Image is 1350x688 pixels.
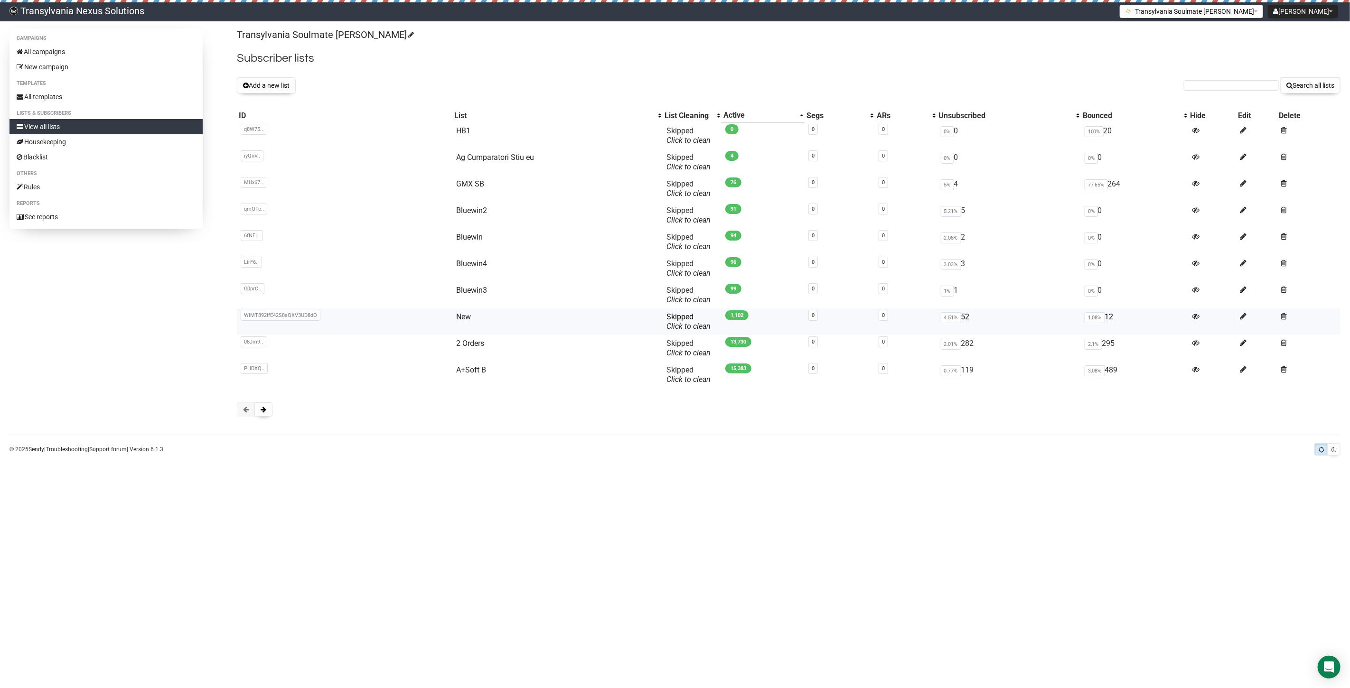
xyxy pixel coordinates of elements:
li: Reports [9,198,203,209]
th: Unsubscribed: No sort applied, activate to apply an ascending sort [937,109,1081,122]
td: 0 [1081,202,1189,229]
th: ID: No sort applied, sorting is disabled [237,109,452,122]
a: 0 [882,232,885,239]
div: Open Intercom Messenger [1318,656,1341,679]
a: 0 [812,206,815,212]
th: Active: Ascending sort applied, activate to apply a descending sort [722,109,805,122]
span: Skipped [666,126,711,145]
td: 0 [1081,255,1189,282]
a: Click to clean [666,348,711,357]
a: 0 [812,286,815,292]
a: All campaigns [9,44,203,59]
a: 0 [882,259,885,265]
a: 0 [882,179,885,186]
span: 0.77% [941,365,961,376]
a: Click to clean [666,162,711,171]
span: Skipped [666,232,711,251]
a: Support forum [89,446,127,453]
a: Click to clean [666,375,711,384]
span: 1,102 [725,310,749,320]
p: © 2025 | | | Version 6.1.3 [9,444,163,455]
span: 1% [941,286,954,297]
td: 489 [1081,362,1189,388]
a: New campaign [9,59,203,74]
button: Transylvania Soulmate [PERSON_NAME] [1120,5,1263,18]
a: Click to clean [666,189,711,198]
span: 3.03% [941,259,961,270]
div: Edit [1238,111,1275,121]
a: GMX SB [456,179,484,188]
a: 2 Orders [456,339,484,348]
span: 94 [725,231,741,241]
div: ARs [877,111,928,121]
span: 76 [725,177,741,187]
div: Delete [1279,111,1339,121]
span: 08Jm9.. [241,336,266,347]
a: 0 [812,259,815,265]
span: Skipped [666,339,711,357]
a: 0 [812,126,815,132]
button: [PERSON_NAME] [1268,5,1338,18]
span: WlMT892ifE42S8sQXV3UD8dQ [241,310,320,321]
th: Hide: No sort applied, sorting is disabled [1189,109,1237,122]
a: HB1 [456,126,470,135]
td: 52 [937,308,1081,335]
a: Blacklist [9,149,203,165]
span: Skipped [666,365,711,384]
span: 0% [1085,232,1098,243]
span: 0% [1085,153,1098,164]
td: 1 [937,282,1081,308]
th: Segs: No sort applied, activate to apply an ascending sort [805,109,875,122]
a: New [456,312,471,321]
span: 3.08% [1085,365,1105,376]
td: 5 [937,202,1081,229]
td: 3 [937,255,1081,282]
a: 0 [882,153,885,159]
a: 0 [882,286,885,292]
span: 5% [941,179,954,190]
span: Skipped [666,206,711,224]
li: Lists & subscribers [9,108,203,119]
a: 0 [812,232,815,239]
th: List: No sort applied, activate to apply an ascending sort [452,109,663,122]
li: Templates [9,78,203,89]
a: Transylvania Soulmate [PERSON_NAME] [237,29,412,40]
li: Campaigns [9,33,203,44]
a: 0 [812,365,815,372]
a: A+Soft B [456,365,486,374]
div: Hide [1191,111,1235,121]
div: Active [723,111,795,120]
span: MUx67.. [241,177,266,188]
td: 2 [937,229,1081,255]
span: 4.51% [941,312,961,323]
a: 0 [882,206,885,212]
td: 295 [1081,335,1189,362]
span: 4 [725,151,739,161]
th: Edit: No sort applied, sorting is disabled [1237,109,1277,122]
span: Skipped [666,153,711,171]
span: 6fNEI.. [241,230,263,241]
td: 20 [1081,122,1189,149]
span: Skipped [666,286,711,304]
div: Unsubscribed [939,111,1071,121]
a: Click to clean [666,242,711,251]
div: List Cleaning [665,111,712,121]
span: 0% [941,153,954,164]
a: Bluewin4 [456,259,487,268]
td: 282 [937,335,1081,362]
span: 15,383 [725,363,751,373]
span: 0% [1085,286,1098,297]
a: Bluewin3 [456,286,487,295]
a: Click to clean [666,136,711,145]
span: 2.01% [941,339,961,350]
td: 0 [937,149,1081,176]
th: Delete: No sort applied, sorting is disabled [1277,109,1341,122]
a: See reports [9,209,203,224]
span: iyQnV.. [241,150,263,161]
span: Skipped [666,312,711,331]
span: 13,730 [725,337,751,347]
span: 99 [725,284,741,294]
img: 586cc6b7d8bc403f0c61b981d947c989 [9,7,18,15]
td: 0 [1081,282,1189,308]
a: Housekeeping [9,134,203,149]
